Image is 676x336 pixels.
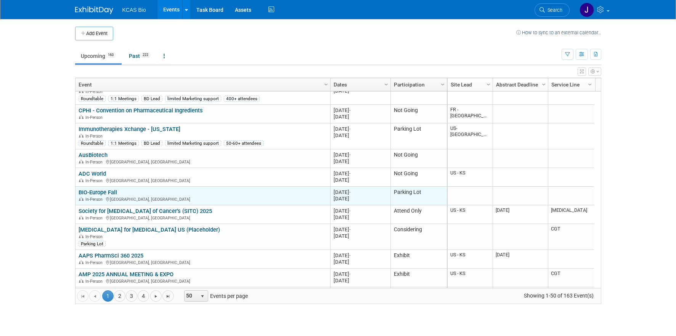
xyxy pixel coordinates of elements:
span: Column Settings [587,82,593,88]
a: Column Settings [586,78,594,90]
div: 1:1 Meetings [108,140,139,146]
a: Society for [MEDICAL_DATA] of Cancer’s (SITC) 2025 [79,208,212,214]
td: Not Going [390,149,447,168]
div: [DATE] [334,233,387,239]
a: ADC World [79,170,106,177]
span: In-Person [85,216,105,221]
span: Column Settings [383,82,389,88]
img: ExhibitDay [75,6,113,14]
a: Immunotherapies Xchange - [US_STATE] [79,126,180,133]
span: - [349,171,351,176]
a: How to sync to an external calendar... [516,30,601,35]
span: 50 [185,291,198,301]
img: In-Person Event [79,115,83,119]
span: In-Person [85,160,105,165]
img: In-Person Event [79,197,83,201]
span: select [199,293,206,299]
a: Go to the last page [162,290,174,302]
a: 2 [114,290,125,302]
a: Search [535,3,570,17]
span: Go to the first page [80,293,86,299]
div: [DATE] [334,170,387,177]
a: Site Lead [451,78,488,91]
td: CGT [548,269,594,287]
div: [DATE] [334,208,387,214]
img: In-Person Event [79,234,83,238]
div: [DATE] [334,152,387,158]
td: FR - [GEOGRAPHIC_DATA] [448,287,493,306]
div: [DATE] [334,226,387,233]
div: limited Marketing support [165,140,221,146]
div: [GEOGRAPHIC_DATA], [GEOGRAPHIC_DATA] [79,196,327,202]
td: Considering [390,224,447,250]
span: In-Person [85,234,105,239]
span: - [349,271,351,277]
a: AMP 2025 ANNUAL MEETING & EXPO [79,271,173,278]
td: [DATE] [493,250,548,269]
div: 50-60+ attendees [224,140,263,146]
a: AAPS PharmSci 360 2025 [79,252,143,259]
td: Exhibit [390,250,447,269]
img: In-Person Event [79,134,83,138]
span: Showing 1-50 of 163 Event(s) [517,290,601,301]
td: Attend Only [390,205,447,224]
div: Parking Lot [79,241,106,247]
td: Parking Lot [390,123,447,149]
img: In-Person Event [79,279,83,283]
div: [DATE] [334,252,387,259]
span: 222 [140,52,151,58]
a: Upcoming163 [75,49,122,63]
a: Column Settings [540,78,548,90]
a: Column Settings [438,78,447,90]
a: Go to the previous page [89,290,101,302]
a: 3 [126,290,137,302]
div: 400+ attendees [224,96,260,102]
div: [GEOGRAPHIC_DATA], [GEOGRAPHIC_DATA] [79,214,327,221]
div: [DATE] [334,214,387,221]
div: [GEOGRAPHIC_DATA], [GEOGRAPHIC_DATA] [79,259,327,266]
span: Column Settings [541,82,547,88]
div: limited Marketing support [165,96,221,102]
div: [DATE] [334,107,387,114]
div: [GEOGRAPHIC_DATA], [GEOGRAPHIC_DATA] [79,177,327,184]
div: BD Lead [141,96,162,102]
img: In-Person Event [79,260,83,264]
div: [DATE] [334,158,387,165]
span: Column Settings [440,82,446,88]
button: Add Event [75,27,113,40]
div: [DATE] [334,189,387,195]
div: BD Lead [141,140,162,146]
td: Parking Lot [390,79,447,105]
td: US - KS [448,205,493,224]
span: - [349,208,351,214]
div: [DATE] [334,259,387,265]
td: Parking Lot [390,187,447,205]
td: [MEDICAL_DATA] [548,205,594,224]
div: [DATE] [334,126,387,132]
a: Service Line [551,78,589,91]
span: KCAS Bio [122,7,146,13]
a: Dates [334,78,385,91]
img: In-Person Event [79,160,83,163]
a: Column Settings [322,78,330,90]
span: Search [545,7,562,13]
div: [DATE] [334,132,387,139]
span: In-Person [85,197,105,202]
td: Not Going [390,287,447,306]
td: CGT [548,224,594,250]
span: In-Person [85,134,105,139]
span: 163 [106,52,116,58]
span: Column Settings [485,82,491,88]
td: Not Going [390,105,447,123]
a: Past222 [123,49,156,63]
span: In-Person [85,89,105,94]
td: Exhibit [390,269,447,287]
div: 1:1 Meetings [108,96,139,102]
a: Column Settings [484,78,493,90]
span: - [349,253,351,258]
span: In-Person [85,279,105,284]
a: Event [79,78,325,91]
a: Abstract Deadline [496,78,543,91]
span: 1 [102,290,114,302]
a: Go to the first page [77,290,88,302]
